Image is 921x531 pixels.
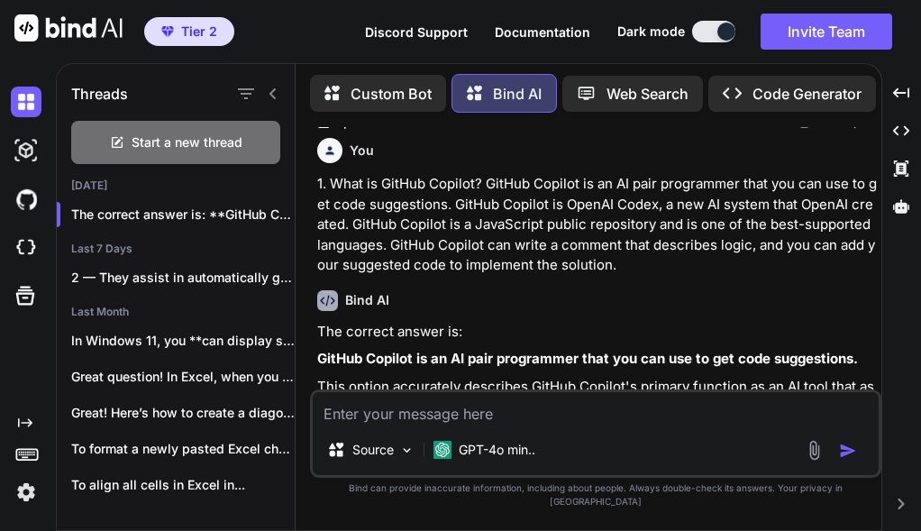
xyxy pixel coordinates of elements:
[493,83,542,105] p: Bind AI
[399,443,415,458] img: Pick Models
[71,269,295,287] p: 2 — They assist in automatically generating...
[11,477,41,508] img: settings
[761,14,892,50] button: Invite Team
[11,135,41,166] img: darkAi-studio
[132,133,242,151] span: Start a new thread
[350,142,374,160] h6: You
[71,332,295,350] p: In Windows 11, you **can display seconds...
[57,242,295,256] h2: Last 7 Days
[495,23,590,41] button: Documentation
[351,83,432,105] p: Custom Bot
[317,377,878,417] p: This option accurately describes GitHub Copilot's primary function as an AI tool that assists dev...
[752,83,862,105] p: Code Generator
[11,87,41,117] img: darkChat
[71,404,295,422] p: Great! Here’s how to create a diagonal...
[459,441,535,459] p: GPT-4o min..
[161,26,174,37] img: premium
[11,184,41,215] img: githubDark
[617,23,685,41] span: Dark mode
[317,322,878,343] p: The correct answer is:
[495,24,590,40] span: Documentation
[804,440,825,461] img: attachment
[433,441,451,459] img: GPT-4o mini
[606,83,688,105] p: Web Search
[317,350,858,367] strong: GitHub Copilot is an AI pair programmer that you can use to get code suggestions.
[71,206,295,224] p: The correct answer is: **GitHub Copilot...
[57,305,295,319] h2: Last Month
[71,440,295,458] p: To format a newly pasted Excel chart...
[57,179,295,193] h2: [DATE]
[839,442,857,460] img: icon
[71,368,295,386] p: Great question! In Excel, when you have...
[71,476,295,494] p: To align all cells in Excel in...
[345,291,389,309] h6: Bind AI
[310,481,881,508] p: Bind can provide inaccurate information, including about people. Always double-check its answers....
[14,14,123,41] img: Bind AI
[365,23,468,41] button: Discord Support
[365,24,468,40] span: Discord Support
[11,233,41,263] img: cloudideIcon
[144,17,234,46] button: premiumTier 2
[352,441,394,459] p: Source
[181,23,217,41] span: Tier 2
[71,83,128,105] h1: Threads
[317,174,878,276] p: 1. What is GitHub Copilot? GitHub Copilot is an AI pair programmer that you can use to get code s...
